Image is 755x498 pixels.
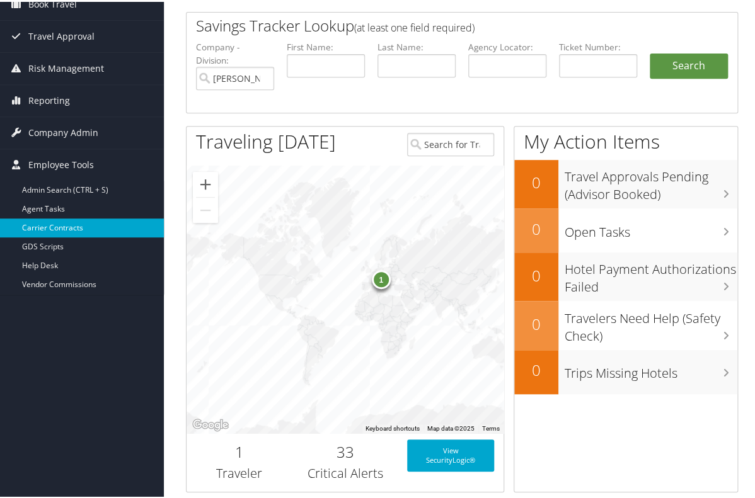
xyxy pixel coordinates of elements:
h2: 0 [514,263,558,285]
h2: 1 [196,439,283,461]
span: (at least one field required) [354,19,475,33]
h3: Traveler [196,463,283,480]
label: Last Name: [377,39,456,52]
button: Zoom out [193,196,218,221]
h3: Critical Alerts [302,463,389,480]
span: Employee Tools [28,147,94,179]
a: 0Hotel Payment Authorizations Failed [514,251,737,299]
input: Search for Traveler [407,131,494,154]
label: First Name: [287,39,365,52]
a: View SecurityLogic® [407,438,494,470]
span: Travel Approval [28,19,95,50]
h3: Hotel Payment Authorizations Failed [565,252,737,294]
h2: 0 [514,358,558,379]
h2: 0 [514,312,558,333]
span: Risk Management [28,51,104,82]
h2: 0 [514,217,558,238]
label: Agency Locator: [468,39,546,52]
img: Google [190,415,231,431]
a: Search [650,52,728,77]
h1: Traveling [DATE] [196,127,336,153]
a: 0Travel Approvals Pending (Advisor Booked) [514,158,737,207]
span: Company Admin [28,115,98,147]
h2: 0 [514,170,558,191]
h1: My Action Items [514,127,737,153]
div: 1 [372,269,391,288]
label: Ticket Number: [559,39,637,52]
h3: Trips Missing Hotels [565,356,737,380]
a: 0Open Tasks [514,207,737,251]
button: Zoom in [193,170,218,195]
h2: Savings Tracker Lookup [196,13,682,35]
a: 0Travelers Need Help (Safety Check) [514,299,737,348]
span: Reporting [28,83,70,115]
h2: 33 [302,439,389,461]
input: search accounts [196,65,274,88]
span: Map data ©2025 [427,423,475,430]
a: 0Trips Missing Hotels [514,348,737,392]
h3: Travel Approvals Pending (Advisor Booked) [565,160,737,201]
h3: Travelers Need Help (Safety Check) [565,302,737,343]
label: Company - Division: [196,39,274,65]
h3: Open Tasks [565,215,737,239]
button: Keyboard shortcuts [366,422,420,431]
a: Terms (opens in new tab) [482,423,500,430]
a: Open this area in Google Maps (opens a new window) [190,415,231,431]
